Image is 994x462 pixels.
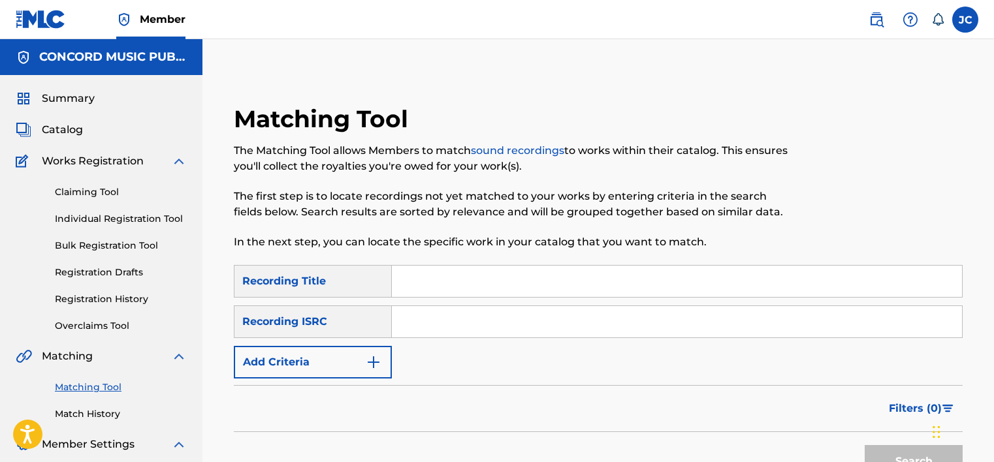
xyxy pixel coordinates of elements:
[55,185,187,199] a: Claiming Tool
[897,7,923,33] div: Help
[234,143,795,174] p: The Matching Tool allows Members to match to works within their catalog. This ensures you'll coll...
[903,12,918,27] img: help
[16,437,31,452] img: Member Settings
[55,407,187,421] a: Match History
[55,212,187,226] a: Individual Registration Tool
[42,348,93,364] span: Matching
[957,285,994,390] iframe: Resource Center
[869,12,884,27] img: search
[55,266,187,279] a: Registration Drafts
[39,50,187,65] h5: CONCORD MUSIC PUBLISHING LLC
[929,399,994,462] iframe: Chat Widget
[55,319,187,333] a: Overclaims Tool
[234,189,795,220] p: The first step is to locate recordings not yet matched to your works by entering criteria in the ...
[952,7,978,33] div: User Menu
[16,91,31,106] img: Summary
[234,104,415,134] h2: Matching Tool
[42,153,144,169] span: Works Registration
[16,348,32,364] img: Matching
[234,234,795,250] p: In the next step, you can locate the specific work in your catalog that you want to match.
[931,13,944,26] div: Notifications
[471,144,564,157] a: sound recordings
[16,50,31,65] img: Accounts
[42,91,95,106] span: Summary
[55,239,187,253] a: Bulk Registration Tool
[55,292,187,306] a: Registration History
[889,401,942,416] span: Filters ( 0 )
[863,7,890,33] a: Public Search
[171,153,187,169] img: expand
[42,122,83,138] span: Catalog
[16,122,83,138] a: CatalogCatalog
[171,348,187,364] img: expand
[881,392,963,425] button: Filters (0)
[16,122,31,138] img: Catalog
[234,346,392,378] button: Add Criteria
[16,10,66,29] img: MLC Logo
[366,354,381,370] img: 9d2ae6d4665cec9f34b9.svg
[16,91,95,106] a: SummarySummary
[16,153,33,169] img: Works Registration
[933,412,940,452] div: Drag
[171,437,187,452] img: expand
[116,12,132,27] img: Top Rightsholder
[42,437,135,452] span: Member Settings
[140,12,185,27] span: Member
[55,380,187,394] a: Matching Tool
